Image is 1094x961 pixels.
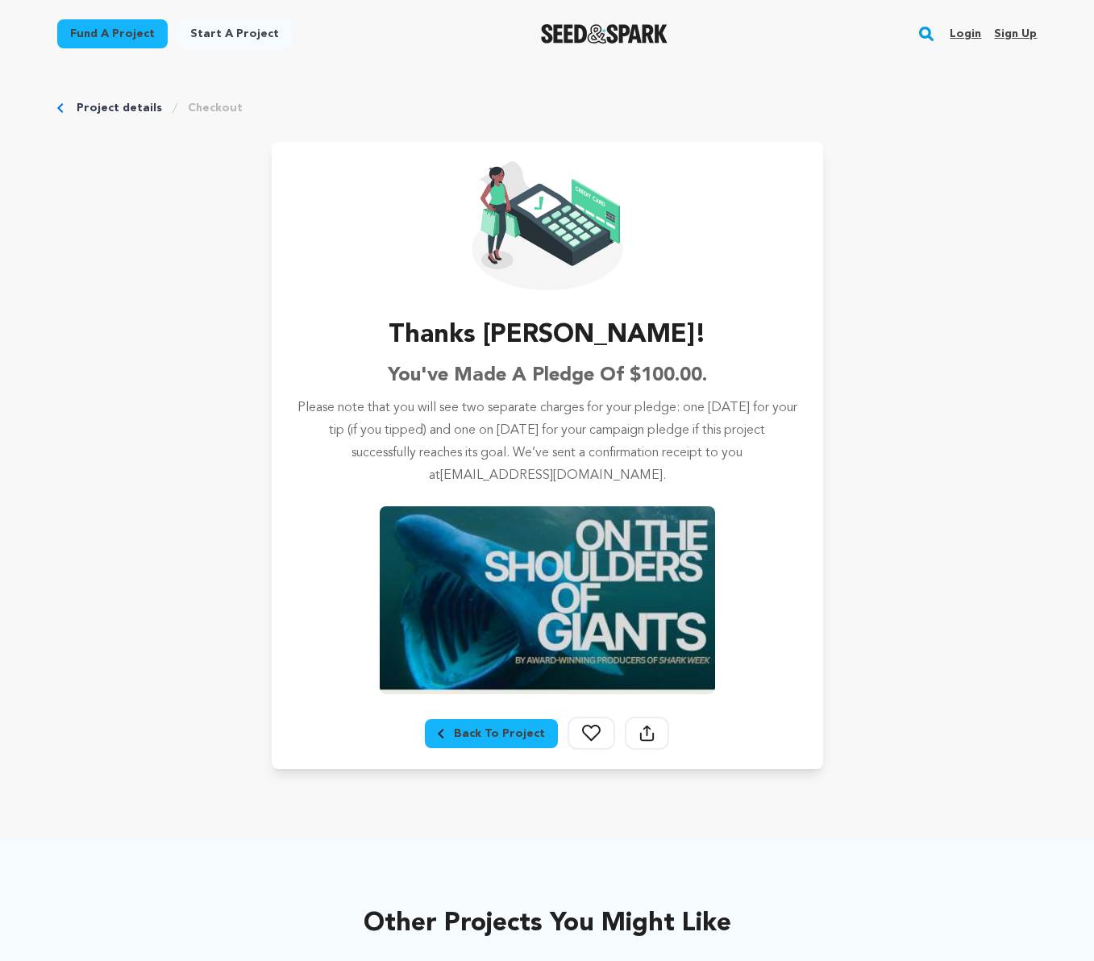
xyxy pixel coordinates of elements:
a: Start a project [177,19,292,48]
a: Fund a project [57,19,168,48]
a: Project details [77,100,162,116]
h6: You've made a pledge of $100.00. [388,361,707,390]
img: Seed&Spark Logo Dark Mode [541,24,668,44]
p: Please note that you will see two separate charges for your pledge: one [DATE] for your tip (if y... [297,397,797,487]
a: Login [950,21,981,47]
h2: Other projects you might like [57,905,1038,943]
a: Sign up [994,21,1037,47]
div: Breadcrumb [57,100,1038,116]
div: Breadcrumb [438,726,545,742]
img: Seed&Spark Confirmation Icon [472,161,623,290]
a: Breadcrumb [425,719,558,748]
h3: Thanks [PERSON_NAME]! [389,316,706,355]
a: Seed&Spark Homepage [541,24,668,44]
a: Checkout [188,100,243,116]
img: On The Shoulders Of Giants image [380,506,715,694]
